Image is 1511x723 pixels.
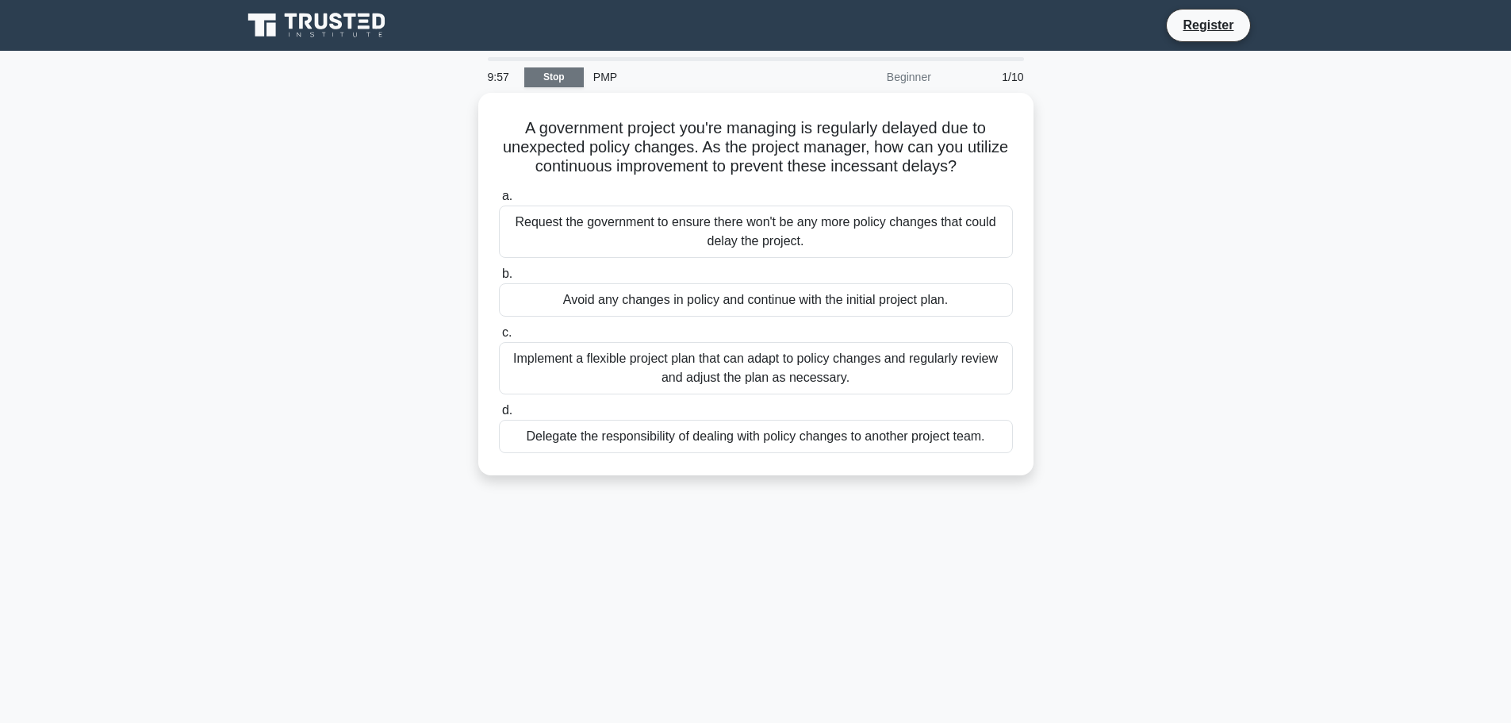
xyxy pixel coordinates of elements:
[1173,15,1243,35] a: Register
[499,206,1013,258] div: Request the government to ensure there won't be any more policy changes that could delay the proj...
[499,283,1013,317] div: Avoid any changes in policy and continue with the initial project plan.
[499,342,1013,394] div: Implement a flexible project plan that can adapt to policy changes and regularly review and adjus...
[502,267,512,280] span: b.
[502,403,512,417] span: d.
[524,67,584,87] a: Stop
[802,61,941,93] div: Beginner
[478,61,524,93] div: 9:57
[499,420,1013,453] div: Delegate the responsibility of dealing with policy changes to another project team.
[502,189,512,202] span: a.
[502,325,512,339] span: c.
[941,61,1034,93] div: 1/10
[497,118,1014,177] h5: A government project you're managing is regularly delayed due to unexpected policy changes. As th...
[584,61,802,93] div: PMP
